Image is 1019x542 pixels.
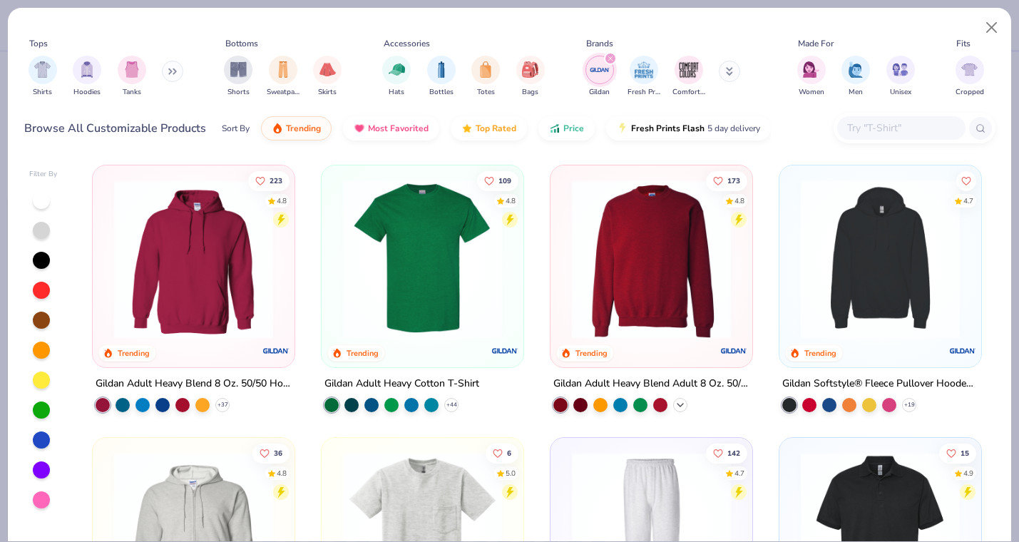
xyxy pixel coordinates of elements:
[589,87,610,98] span: Gildan
[516,56,545,98] div: filter for Bags
[389,87,404,98] span: Hats
[841,56,870,98] button: filter button
[846,120,956,136] input: Try "T-Shirt"
[476,123,516,134] span: Top Rated
[956,56,984,98] button: filter button
[672,87,705,98] span: Comfort Colors
[727,177,740,184] span: 173
[963,195,973,206] div: 4.7
[274,449,282,456] span: 36
[498,177,511,184] span: 109
[382,56,411,98] button: filter button
[563,123,584,134] span: Price
[262,337,290,365] img: Gildan logo
[892,61,908,78] img: Unisex Image
[248,170,290,190] button: Like
[267,56,299,98] button: filter button
[589,59,610,81] img: Gildan Image
[522,87,538,98] span: Bags
[841,56,870,98] div: filter for Men
[343,116,439,140] button: Most Favorited
[267,56,299,98] div: filter for Sweatpants
[224,56,252,98] div: filter for Shorts
[939,443,976,463] button: Like
[848,61,864,78] img: Men Image
[29,169,58,180] div: Filter By
[961,61,978,78] img: Cropped Image
[706,443,747,463] button: Like
[324,375,479,393] div: Gildan Adult Heavy Cotton T-Shirt
[225,37,258,50] div: Bottoms
[956,37,971,50] div: Fits
[267,87,299,98] span: Sweatpants
[507,449,511,456] span: 6
[727,449,740,456] span: 142
[904,401,915,409] span: + 19
[956,56,984,98] div: filter for Cropped
[886,56,915,98] button: filter button
[319,61,336,78] img: Skirts Image
[29,56,57,98] button: filter button
[313,56,342,98] button: filter button
[261,116,332,140] button: Trending
[123,87,141,98] span: Tanks
[565,180,738,339] img: c7b025ed-4e20-46ac-9c52-55bc1f9f47df
[318,87,337,98] span: Skirts
[79,61,95,78] img: Hoodies Image
[522,61,538,78] img: Bags Image
[734,468,744,479] div: 4.7
[803,61,819,78] img: Women Image
[34,61,51,78] img: Shirts Image
[124,61,140,78] img: Tanks Image
[471,56,500,98] div: filter for Totes
[672,56,705,98] button: filter button
[720,337,748,365] img: Gildan logo
[277,468,287,479] div: 4.8
[313,56,342,98] div: filter for Skirts
[628,87,660,98] span: Fresh Prints
[73,87,101,98] span: Hoodies
[429,87,454,98] span: Bottles
[516,56,545,98] button: filter button
[586,37,613,50] div: Brands
[427,56,456,98] div: filter for Bottles
[29,37,48,50] div: Tops
[606,116,771,140] button: Fresh Prints Flash5 day delivery
[849,87,863,98] span: Men
[73,56,101,98] div: filter for Hoodies
[230,61,247,78] img: Shorts Image
[506,195,516,206] div: 4.8
[272,123,283,134] img: trending.gif
[553,375,749,393] div: Gildan Adult Heavy Blend Adult 8 Oz. 50/50 Fleece Crew
[782,375,978,393] div: Gildan Softstyle® Fleece Pullover Hooded Sweatshirt
[29,56,57,98] div: filter for Shirts
[948,337,977,365] img: Gildan logo
[956,87,984,98] span: Cropped
[585,56,614,98] div: filter for Gildan
[451,116,527,140] button: Top Rated
[706,170,747,190] button: Like
[286,123,321,134] span: Trending
[678,59,700,81] img: Comfort Colors Image
[956,170,976,190] button: Like
[506,468,516,479] div: 5.0
[33,87,52,98] span: Shirts
[978,14,1005,41] button: Close
[384,37,430,50] div: Accessories
[478,61,493,78] img: Totes Image
[461,123,473,134] img: TopRated.gif
[628,56,660,98] div: filter for Fresh Prints
[277,195,287,206] div: 4.8
[799,87,824,98] span: Women
[252,443,290,463] button: Like
[486,443,518,463] button: Like
[672,56,705,98] div: filter for Comfort Colors
[275,61,291,78] img: Sweatpants Image
[96,375,292,393] div: Gildan Adult Heavy Blend 8 Oz. 50/50 Hooded Sweatshirt
[446,401,457,409] span: + 44
[491,337,519,365] img: Gildan logo
[224,56,252,98] button: filter button
[107,180,280,339] img: 01756b78-01f6-4cc6-8d8a-3c30c1a0c8ac
[477,170,518,190] button: Like
[382,56,411,98] div: filter for Hats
